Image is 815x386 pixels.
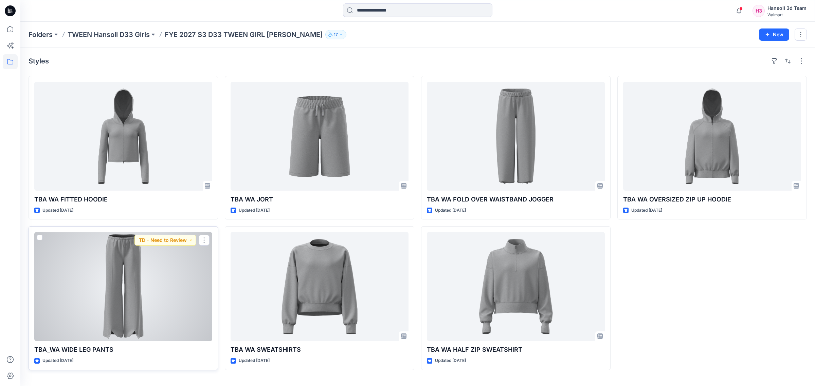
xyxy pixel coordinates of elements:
p: TBA_WA WIDE LEG PANTS [34,345,212,354]
a: TBA WA SWEATSHIRTS [231,232,409,341]
button: New [759,28,789,41]
p: FYE 2027 S3 D33 TWEEN GIRL [PERSON_NAME] [165,30,323,39]
h4: Styles [29,57,49,65]
a: TBA_WA WIDE LEG PANTS [34,232,212,341]
p: TBA WA OVERSIZED ZIP UP HOODIE [623,195,801,204]
p: Updated [DATE] [435,357,466,364]
a: TBA WA OVERSIZED ZIP UP HOODIE [623,82,801,191]
a: TBA WA HALF ZIP SWEATSHIRT [427,232,605,341]
p: 17 [334,31,338,38]
a: TBA WA FITTED HOODIE [34,82,212,191]
p: TBA WA SWEATSHIRTS [231,345,409,354]
p: TBA WA FITTED HOODIE [34,195,212,204]
p: Updated [DATE] [435,207,466,214]
div: H3 [753,5,765,17]
a: Folders [29,30,53,39]
p: TBA WA FOLD OVER WAISTBAND JOGGER [427,195,605,204]
p: Updated [DATE] [239,207,270,214]
a: TWEEN Hansoll D33 Girls [68,30,150,39]
p: Updated [DATE] [42,207,73,214]
div: Walmart [767,12,807,17]
a: TBA WA JORT [231,82,409,191]
a: TBA WA FOLD OVER WAISTBAND JOGGER [427,82,605,191]
p: Updated [DATE] [42,357,73,364]
div: Hansoll 3d Team [767,4,807,12]
button: 17 [325,30,346,39]
p: Updated [DATE] [239,357,270,364]
p: TBA WA HALF ZIP SWEATSHIRT [427,345,605,354]
p: Updated [DATE] [631,207,662,214]
p: TBA WA JORT [231,195,409,204]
